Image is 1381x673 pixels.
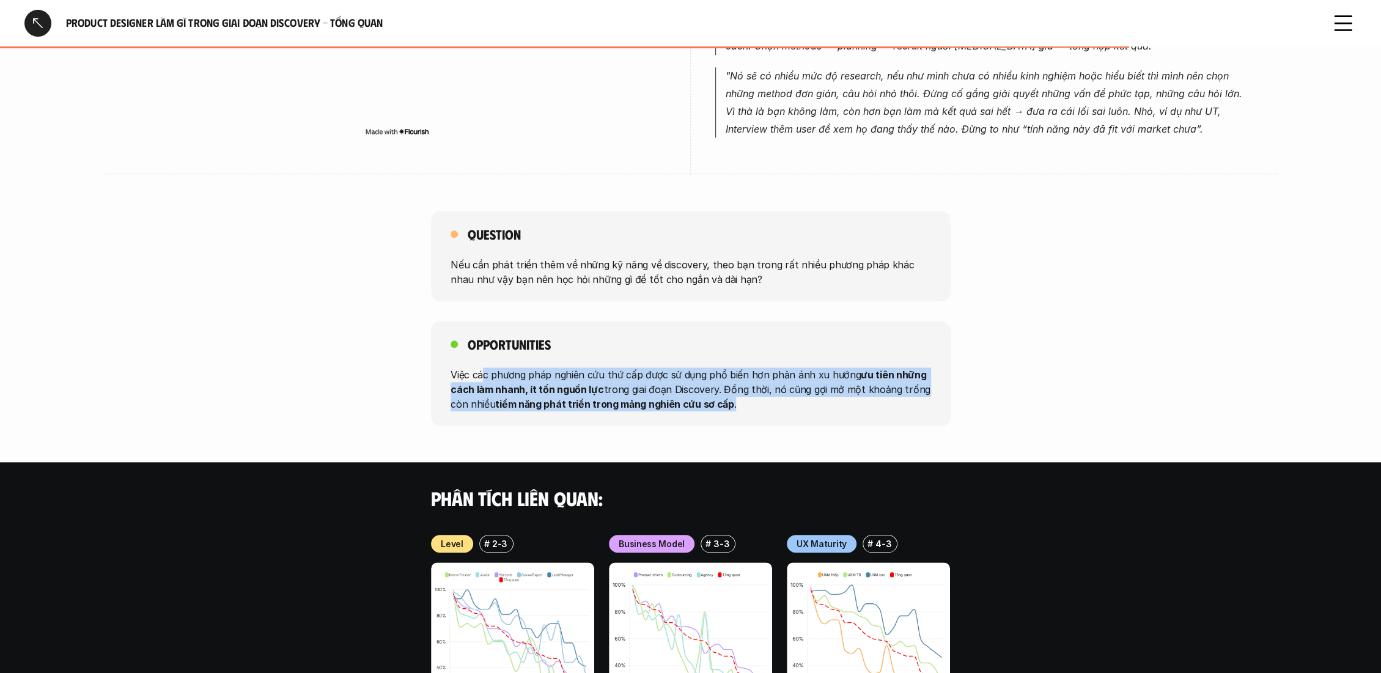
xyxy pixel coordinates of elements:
img: Made with Flourish [365,126,429,136]
p: Việc các phương pháp nghiên cứu thứ cấp được sử dụng phổ biến hơn phản ánh xu hướng trong giai đo... [451,367,931,411]
h6: # [484,539,489,548]
h4: Phân tích liên quan: [431,487,951,510]
strong: ưu tiên những cách làm nhanh, ít tốn nguồn lực [451,368,929,395]
h6: # [867,539,873,548]
h5: Question [468,226,521,243]
strong: tiềm năng phát triển trong mảng nghiên cứu sơ cấp [495,397,734,410]
p: Nếu cần phát triển thêm về những kỹ năng về discovery, theo bạn trong rất nhiều phương pháp khác ... [451,257,931,287]
p: Business Model [619,537,685,550]
em: "Nó sẽ có nhiều mức độ research, nếu như mình chưa có nhiều kinh nghiệm hoặc hiểu biết thì mình n... [726,70,1245,134]
p: 3-3 [713,537,729,550]
h6: # [705,539,711,548]
p: Level [441,537,463,550]
p: 2-3 [492,537,507,550]
h6: Product Designer làm gì trong giai đoạn Discovery - Tổng quan [66,16,1315,30]
p: UX Maturity [797,537,847,550]
p: 4-3 [875,537,891,550]
h5: Opportunities [468,336,551,353]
